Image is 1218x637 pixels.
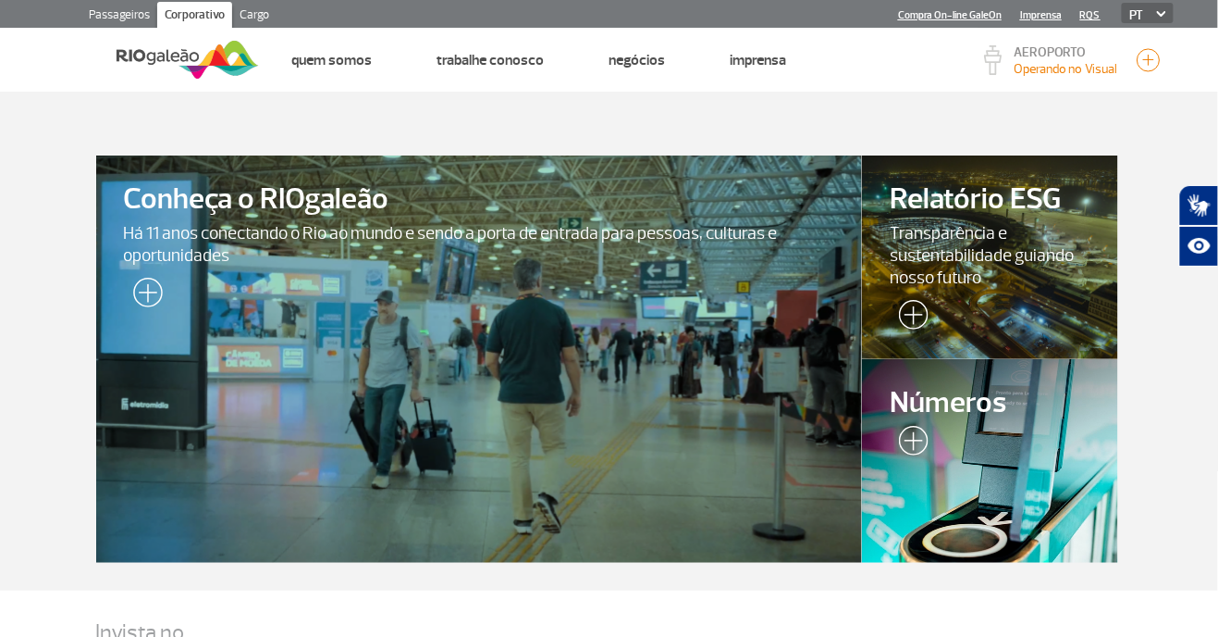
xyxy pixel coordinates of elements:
[890,426,929,463] img: leia-mais
[124,278,163,315] img: leia-mais
[890,300,929,337] img: leia-mais
[890,183,1089,216] span: Relatório ESG
[1179,226,1218,267] button: Abrir recursos assistivos.
[1014,46,1118,59] p: AEROPORTO
[1179,185,1218,226] button: Abrir tradutor de língua de sinais.
[232,2,277,31] a: Cargo
[1179,185,1218,267] div: Plugin de acessibilidade da Hand Talk.
[124,222,835,267] span: Há 11 anos conectando o Rio ao mundo e sendo a porta de entrada para pessoas, culturas e oportuni...
[862,156,1117,359] a: Relatório ESGTransparência e sustentabilidade guiando nosso futuro
[124,183,835,216] span: Conheça o RIOgaleão
[96,156,863,563] a: Conheça o RIOgaleãoHá 11 anos conectando o Rio ao mundo e sendo a porta de entrada para pessoas, ...
[609,51,665,69] a: Negócios
[81,2,157,31] a: Passageiros
[437,51,544,69] a: Trabalhe Conosco
[1020,9,1062,21] a: Imprensa
[890,222,1089,289] span: Transparência e sustentabilidade guiando nosso futuro
[730,51,786,69] a: Imprensa
[1014,59,1118,79] p: Visibilidade de 10000m
[291,51,372,69] a: Quem Somos
[898,9,1002,21] a: Compra On-line GaleOn
[862,359,1117,563] a: Números
[1080,9,1101,21] a: RQS
[890,387,1089,419] span: Números
[157,2,232,31] a: Corporativo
